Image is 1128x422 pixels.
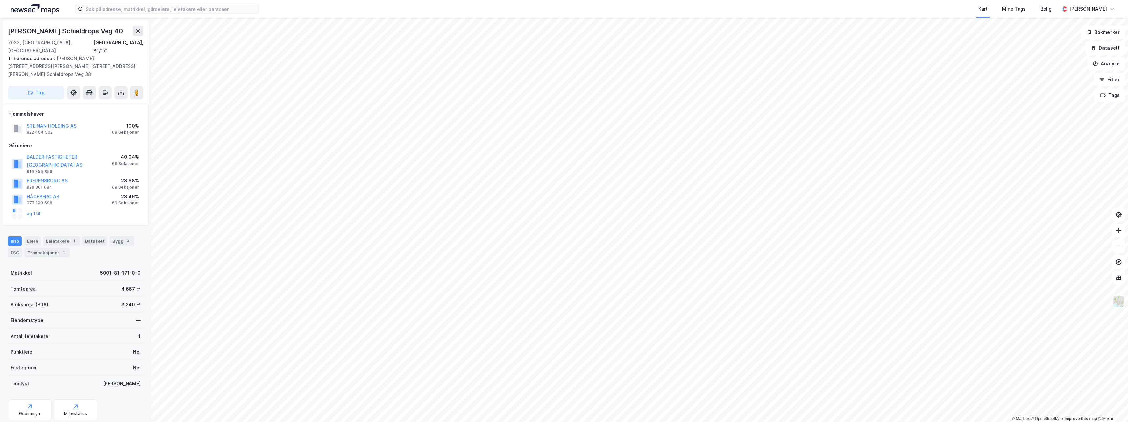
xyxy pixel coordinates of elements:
div: Hjemmelshaver [8,110,143,118]
div: 69 Seksjoner [112,130,139,135]
img: Z [1113,295,1125,308]
div: Nei [133,364,141,372]
button: Filter [1094,73,1125,86]
div: Gårdeiere [8,142,143,150]
div: Punktleie [11,348,32,356]
span: Tilhørende adresser: [8,56,57,61]
div: 1 [71,238,77,244]
div: 7033, [GEOGRAPHIC_DATA], [GEOGRAPHIC_DATA] [8,39,93,55]
button: Datasett [1085,41,1125,55]
div: Kontrollprogram for chat [1095,390,1128,422]
input: Søk på adresse, matrikkel, gårdeiere, leietakere eller personer [83,4,259,14]
div: Info [8,236,22,246]
div: Datasett [82,236,107,246]
div: 929 301 684 [27,185,52,190]
div: 977 109 698 [27,200,52,206]
a: Improve this map [1065,416,1097,421]
a: OpenStreetMap [1031,416,1063,421]
div: 3 240 ㎡ [121,301,141,309]
div: Miljøstatus [64,411,87,416]
div: Eiere [24,236,41,246]
div: 40.04% [112,153,139,161]
button: Tag [8,86,64,99]
div: Matrikkel [11,269,32,277]
img: logo.a4113a55bc3d86da70a041830d287a7e.svg [11,4,59,14]
div: Kart [978,5,988,13]
div: Eiendomstype [11,316,43,324]
div: Antall leietakere [11,332,48,340]
div: [PERSON_NAME] [103,380,141,387]
button: Bokmerker [1081,26,1125,39]
div: Tinglyst [11,380,29,387]
iframe: Chat Widget [1095,390,1128,422]
div: 4 667 ㎡ [121,285,141,293]
div: Festegrunn [11,364,36,372]
div: 69 Seksjoner [112,200,139,206]
div: Leietakere [43,236,80,246]
div: [PERSON_NAME] Schieldrops Veg 40 [8,26,124,36]
div: 23.68% [112,177,139,185]
div: [PERSON_NAME] [1069,5,1107,13]
div: 69 Seksjoner [112,185,139,190]
div: 1 [60,249,67,256]
div: Geoinnsyn [19,411,40,416]
a: Mapbox [1012,416,1030,421]
div: 69 Seksjoner [112,161,139,166]
div: 23.46% [112,193,139,200]
div: [PERSON_NAME] [STREET_ADDRESS][PERSON_NAME] [STREET_ADDRESS][PERSON_NAME] Schieldrops Veg 38 [8,55,138,78]
div: ESG [8,248,22,257]
div: — [136,316,141,324]
div: 4 [125,238,131,244]
div: Bruksareal (BRA) [11,301,48,309]
div: [GEOGRAPHIC_DATA], 81/171 [93,39,143,55]
div: Bygg [110,236,134,246]
div: Mine Tags [1002,5,1026,13]
div: 916 755 856 [27,169,52,174]
div: 5001-81-171-0-0 [100,269,141,277]
div: 1 [138,332,141,340]
div: 100% [112,122,139,130]
div: Bolig [1040,5,1052,13]
div: Transaksjoner [25,248,70,257]
div: Tomteareal [11,285,37,293]
div: Nei [133,348,141,356]
button: Tags [1095,89,1125,102]
div: 822 404 502 [27,130,53,135]
button: Analyse [1087,57,1125,70]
